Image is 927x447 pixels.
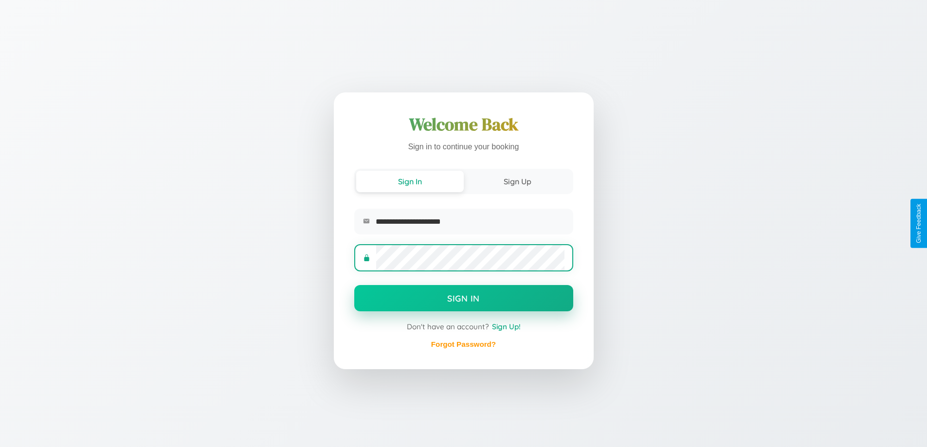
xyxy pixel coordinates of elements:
button: Sign In [354,285,573,311]
button: Sign Up [464,171,571,192]
div: Give Feedback [915,204,922,243]
h1: Welcome Back [354,113,573,136]
a: Forgot Password? [431,340,496,348]
p: Sign in to continue your booking [354,140,573,154]
span: Sign Up! [492,322,521,331]
div: Don't have an account? [354,322,573,331]
button: Sign In [356,171,464,192]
